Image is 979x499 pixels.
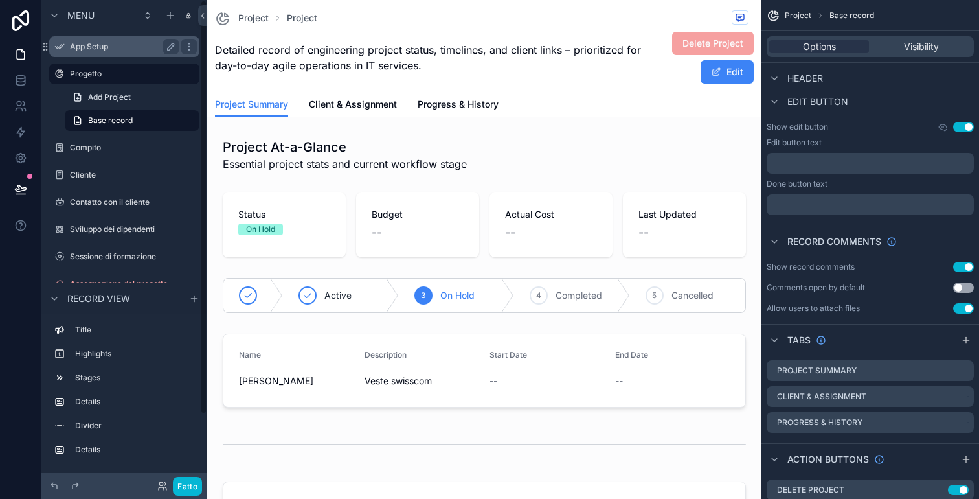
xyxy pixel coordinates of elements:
a: Client & Assignment [309,93,397,119]
label: Details [75,397,194,407]
div: scrollable content [767,153,974,174]
span: Detailed record of engineering project status, timelines, and client links – prioritized for day-... [215,42,648,73]
a: Project [215,10,269,26]
label: Show edit button [767,122,828,132]
span: Project [238,12,269,25]
a: App Setup [49,36,199,57]
a: Sviluppo dei dipendenti [49,219,199,240]
span: Visibility [904,40,939,53]
label: Progress & History [777,417,862,428]
font: Progetto [70,69,102,78]
span: Project Summary [215,98,288,111]
a: Progress & History [418,93,499,119]
span: Base record [88,115,133,126]
label: Highlights [75,349,194,359]
label: Done button text [767,179,827,189]
font: Compito [70,143,101,152]
font: Assegnazione del progetto [70,279,168,288]
a: Progetto [49,64,199,84]
span: Record comments [787,235,881,248]
font: Sessione di formazione [70,251,156,261]
label: Details [75,445,194,455]
label: Divider [75,421,194,431]
font: Sviluppo dei dipendenti [70,224,155,234]
span: Project [785,10,811,21]
span: Tabs [787,334,811,347]
font: Fatto [177,482,197,491]
label: Project Summary [777,366,857,376]
a: Compito [49,137,199,158]
span: Add Project [88,92,131,102]
font: Contatto con il cliente [70,197,150,207]
button: Fatto [173,477,202,496]
a: Add Project [65,87,199,108]
label: Client & Assignment [777,391,866,402]
label: Stages [75,373,194,383]
span: Client & Assignment [309,98,397,111]
div: Show record comments [767,262,855,272]
font: Cliente [70,170,96,180]
span: Base record [829,10,874,21]
div: scrollable content [41,314,207,473]
span: Header [787,72,823,85]
a: Project Summary [215,93,288,117]
a: Base record [65,110,199,131]
span: Edit button [787,95,848,108]
button: Edit [701,60,754,84]
label: App Setup [70,41,174,52]
a: Cliente [49,165,199,185]
font: Menu [67,10,95,21]
div: scrollable content [767,194,974,215]
a: Project [287,12,317,25]
a: Assegnazione del progetto [49,273,199,294]
a: Contatto con il cliente [49,192,199,213]
span: Progress & History [418,98,499,111]
label: Edit button text [767,137,822,148]
label: Title [75,325,194,335]
span: Action buttons [787,453,869,466]
a: Sessione di formazione [49,246,199,267]
div: Allow users to attach files [767,303,860,314]
span: Options [803,40,836,53]
div: Comments open by default [767,283,865,293]
span: Record view [67,292,130,305]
